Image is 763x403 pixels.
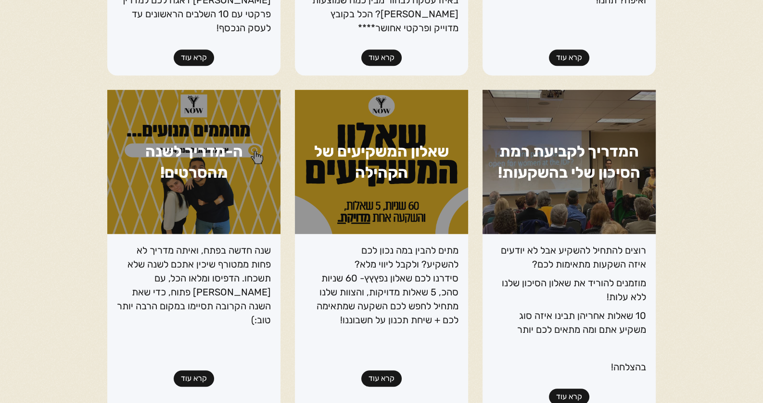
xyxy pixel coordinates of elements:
p: שנה חדשה בפתח, ואיתה מדריך לא פחות ממטורף שיכין אתכם לשנה שלא תשכחו. הדפיסו ומלאו הכל, עם [PERSON... [117,244,271,327]
a: קרא עוד [361,49,402,66]
h1: שאלון המשקיעים של הקהילה [295,90,468,234]
p: בהצלחה! [492,360,646,374]
a: קרא עוד [549,49,589,66]
a: קרא עוד [174,370,214,387]
p: 10 שאלות אחריהן תבינו איזה סוג משקיע אתם ומה מתאים לכם יותר [492,309,646,337]
p: מתים להבין במה נכון לכם להשקיע? ולקבל ליווי מלא? סידרנו לכם שאלון נפץץץ- 60 שניות סהכ, 5 שאלות מד... [305,244,458,327]
p: מוזמנים להוריד את שאלון הסיכון שלנו ללא עלות! [492,276,646,304]
a: קרא עוד [361,370,402,387]
a: קרא עוד [174,49,214,66]
h1: ה-מדריך לשנה מהסרטים! [107,90,280,234]
h1: המדריך לקביעת רמת הסיכון שלי בהשקעות! [483,90,656,234]
p: רוצים להתחיל להשקיע אבל לא יודעים איזה השקעות מתאימות לכם? [492,244,646,271]
p: ‍ [492,342,646,355]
